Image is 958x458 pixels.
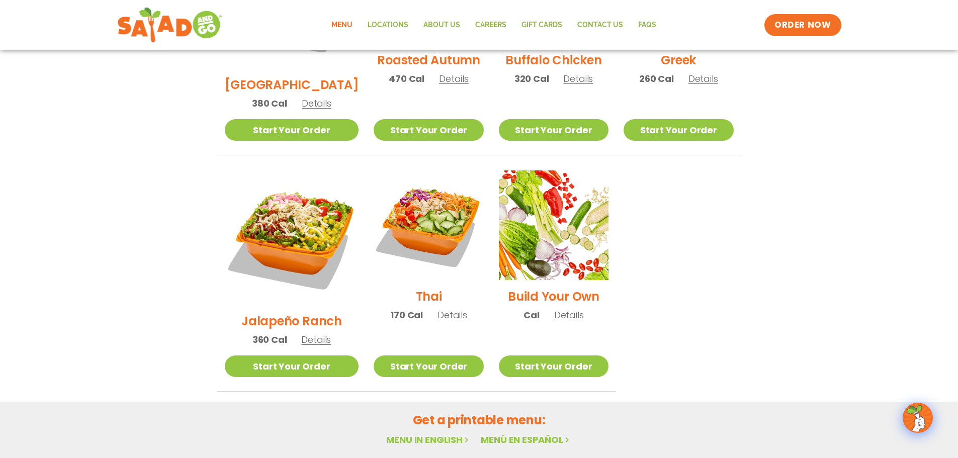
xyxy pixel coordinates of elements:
[438,309,467,321] span: Details
[554,309,584,321] span: Details
[524,308,539,322] span: Cal
[631,14,664,37] a: FAQs
[360,14,416,37] a: Locations
[386,433,471,446] a: Menu in English
[225,355,359,377] a: Start Your Order
[324,14,360,37] a: Menu
[390,308,423,322] span: 170 Cal
[499,119,608,141] a: Start Your Order
[241,312,342,330] h2: Jalapeño Ranch
[468,14,514,37] a: Careers
[904,404,932,432] img: wpChatIcon
[570,14,631,37] a: Contact Us
[225,119,359,141] a: Start Your Order
[774,19,831,31] span: ORDER NOW
[252,333,287,346] span: 360 Cal
[374,119,483,141] a: Start Your Order
[514,14,570,37] a: GIFT CARDS
[439,72,469,85] span: Details
[225,76,359,94] h2: [GEOGRAPHIC_DATA]
[225,170,359,305] img: Product photo for Jalapeño Ranch Salad
[688,72,718,85] span: Details
[324,14,664,37] nav: Menu
[508,288,599,305] h2: Build Your Own
[514,72,549,85] span: 320 Cal
[301,333,331,346] span: Details
[252,97,287,110] span: 380 Cal
[377,51,480,69] h2: Roasted Autumn
[374,170,483,280] img: Product photo for Thai Salad
[416,288,442,305] h2: Thai
[117,5,223,45] img: new-SAG-logo-768×292
[302,97,331,110] span: Details
[481,433,571,446] a: Menú en español
[563,72,593,85] span: Details
[374,355,483,377] a: Start Your Order
[764,14,841,36] a: ORDER NOW
[624,119,733,141] a: Start Your Order
[389,72,424,85] span: 470 Cal
[661,51,696,69] h2: Greek
[217,411,741,429] h2: Get a printable menu:
[505,51,601,69] h2: Buffalo Chicken
[499,170,608,280] img: Product photo for Build Your Own
[499,355,608,377] a: Start Your Order
[639,72,674,85] span: 260 Cal
[416,14,468,37] a: About Us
